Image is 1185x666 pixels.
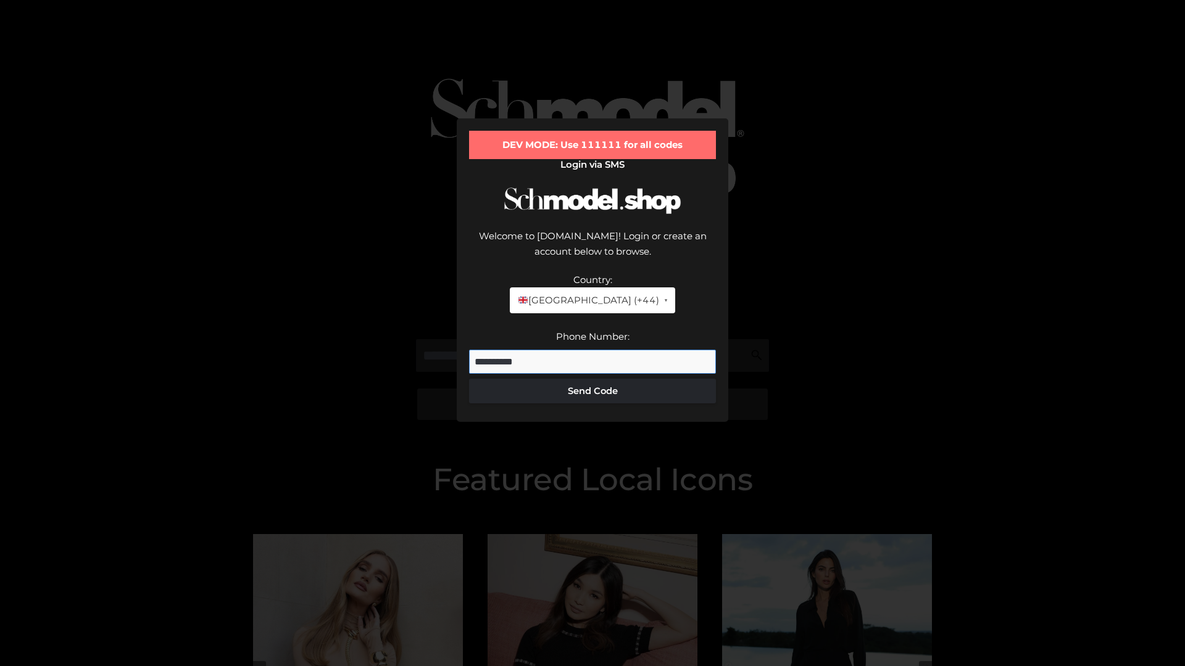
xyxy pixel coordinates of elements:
[469,379,716,403] button: Send Code
[556,331,630,342] label: Phone Number:
[500,176,685,225] img: Schmodel Logo
[469,131,716,159] div: DEV MODE: Use 111111 for all codes
[517,292,659,308] span: [GEOGRAPHIC_DATA] (+44)
[469,159,716,170] h2: Login via SMS
[518,295,528,305] img: 🇬🇧
[573,274,612,286] label: Country:
[469,228,716,272] div: Welcome to [DOMAIN_NAME]! Login or create an account below to browse.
